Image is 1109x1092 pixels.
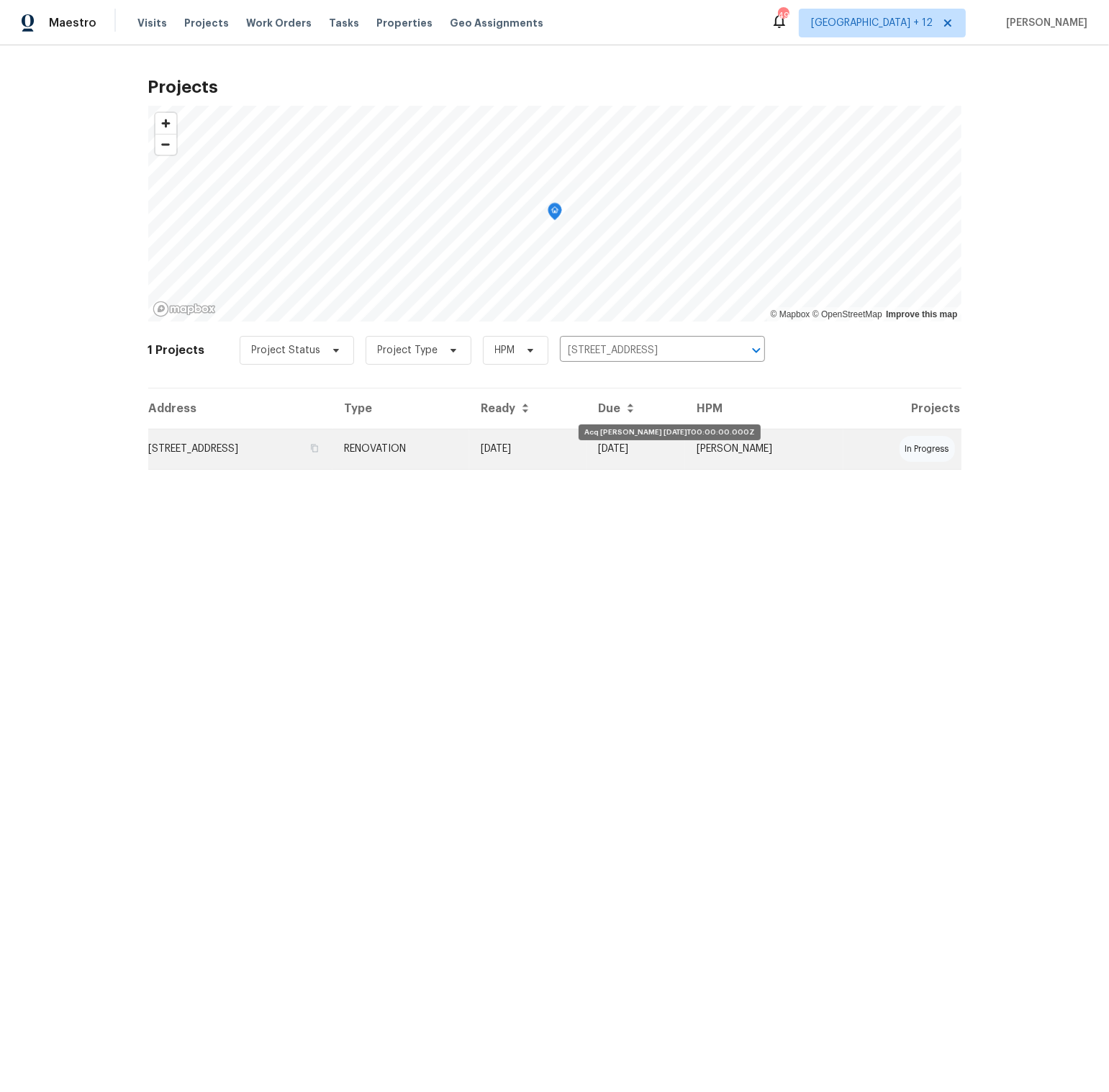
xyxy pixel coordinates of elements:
[332,429,469,469] td: RENOVATION
[1000,16,1087,30] span: [PERSON_NAME]
[155,134,176,155] button: Zoom out
[308,442,321,455] button: Copy Address
[900,436,955,462] div: in progress
[148,80,961,94] h2: Projects
[155,113,176,134] button: Zoom in
[332,388,469,429] th: Type
[329,18,359,28] span: Tasks
[148,343,205,358] h2: 1 Projects
[685,388,843,429] th: HPM
[778,9,788,23] div: 496
[148,429,333,469] td: [STREET_ADDRESS]
[469,429,587,469] td: [DATE]
[378,343,438,358] span: Project Type
[811,16,933,30] span: [GEOGRAPHIC_DATA] + 12
[376,16,433,30] span: Properties
[184,16,229,30] span: Projects
[155,135,176,155] span: Zoom out
[812,309,882,319] a: OpenStreetMap
[560,340,725,362] input: Search projects
[495,343,515,358] span: HPM
[246,16,312,30] span: Work Orders
[746,340,766,360] button: Open
[685,429,843,469] td: [PERSON_NAME]
[252,343,321,358] span: Project Status
[548,203,562,225] div: Map marker
[148,388,333,429] th: Address
[587,388,684,429] th: Due
[886,309,957,319] a: Improve this map
[469,388,587,429] th: Ready
[771,309,810,319] a: Mapbox
[843,388,961,429] th: Projects
[49,16,96,30] span: Maestro
[587,429,684,469] td: [DATE]
[153,301,216,317] a: Mapbox homepage
[148,106,961,322] canvas: Map
[137,16,167,30] span: Visits
[450,16,543,30] span: Geo Assignments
